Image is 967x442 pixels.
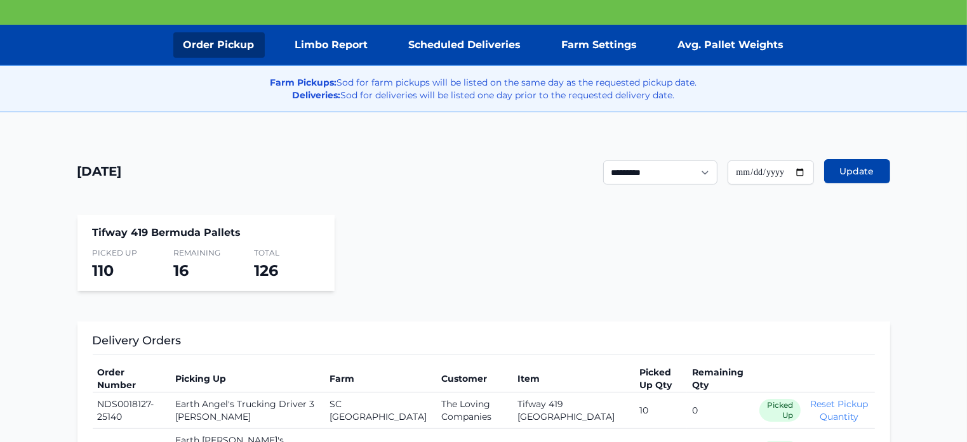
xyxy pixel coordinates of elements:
h3: Delivery Orders [93,332,875,355]
span: 126 [254,261,278,280]
td: 10 [634,393,687,429]
span: Picked Up [759,399,801,422]
h4: Tifway 419 Bermuda Pallets [93,225,319,240]
strong: Farm Pickups: [270,77,337,88]
span: Update [840,165,874,178]
a: Order Pickup [173,32,265,58]
th: Farm [324,365,436,393]
a: Avg. Pallet Weights [668,32,794,58]
th: Customer [436,365,512,393]
a: Limbo Report [285,32,378,58]
td: Tifway 419 [GEOGRAPHIC_DATA] [512,393,634,429]
strong: Deliveries: [293,89,341,101]
th: Order Number [93,365,171,393]
td: 0 [687,393,754,429]
span: 16 [173,261,189,280]
th: Remaining Qty [687,365,754,393]
td: Earth Angel's Trucking Driver 3 [PERSON_NAME] [170,393,324,429]
span: 110 [93,261,114,280]
th: Item [512,365,634,393]
a: Scheduled Deliveries [399,32,531,58]
button: Update [824,159,890,183]
td: NDS0018127-25140 [93,393,171,429]
span: Picked Up [93,248,158,258]
span: Remaining [173,248,239,258]
a: Farm Settings [552,32,648,58]
td: SC [GEOGRAPHIC_DATA] [324,393,436,429]
th: Picked Up Qty [634,365,687,393]
span: Total [254,248,319,258]
h1: [DATE] [77,162,122,180]
button: Reset Pickup Quantity [808,398,869,423]
th: Picking Up [170,365,324,393]
td: The Loving Companies [436,393,512,429]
